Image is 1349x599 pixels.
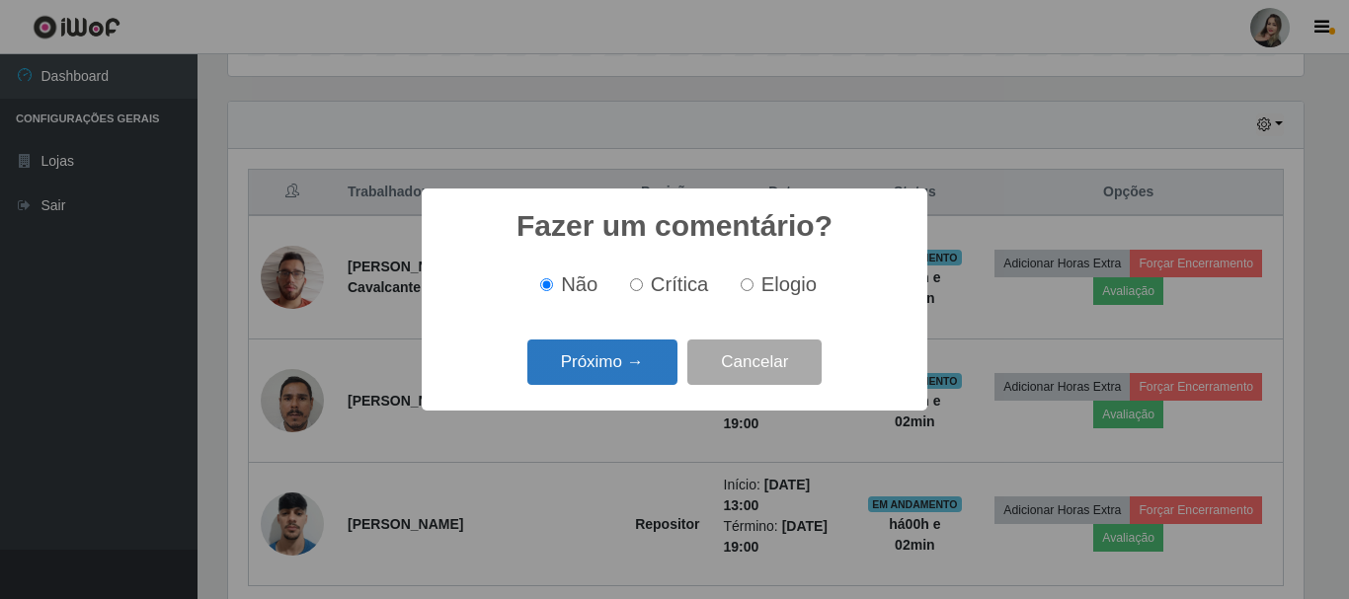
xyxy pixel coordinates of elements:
[527,339,677,386] button: Próximo →
[651,273,709,295] span: Crítica
[540,278,553,291] input: Não
[516,208,833,244] h2: Fazer um comentário?
[761,273,817,295] span: Elogio
[561,273,597,295] span: Não
[630,278,643,291] input: Crítica
[687,339,822,386] button: Cancelar
[741,278,754,291] input: Elogio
